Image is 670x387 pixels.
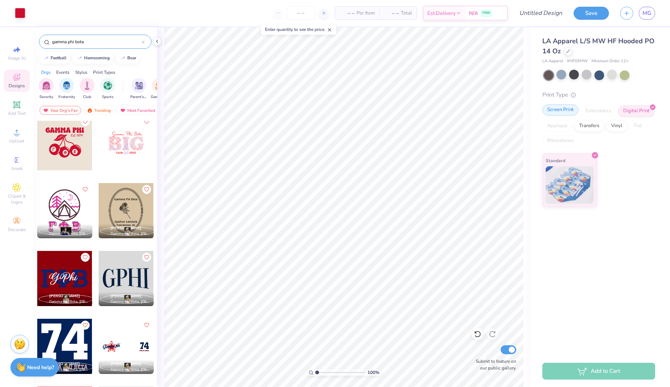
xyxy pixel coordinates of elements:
button: filter button [130,78,147,100]
div: Rhinestones [542,135,578,147]
span: 100 % [367,369,379,376]
span: Per Item [357,9,375,17]
span: Clipart & logos [4,193,30,205]
span: Gamma Phi Beta, [GEOGRAPHIC_DATA][US_STATE] [49,299,89,305]
span: [PERSON_NAME] [49,226,80,231]
div: Embroidery [581,106,616,117]
span: Designs [9,83,25,89]
span: Est. Delivery [427,9,456,17]
span: LA Apparel L/S MW HF Hooded PO 14 Oz [542,37,654,56]
button: homecoming [73,53,113,64]
span: # HF09MW [567,58,588,64]
label: Submit to feature on our public gallery. [472,358,516,371]
span: MG [642,9,651,18]
button: Save [574,7,609,20]
span: Decorate [8,227,26,233]
span: [PERSON_NAME] [49,293,80,299]
div: Styles [75,69,87,76]
div: filter for Game Day [151,78,168,100]
span: Club [83,94,91,100]
button: Like [142,321,151,330]
img: trend_line.gif [120,56,126,60]
input: Try "Alpha" [51,38,142,45]
button: filter button [39,78,54,100]
div: Applique [542,120,572,132]
img: trend_line.gif [43,56,49,60]
span: Image AI [8,55,26,61]
button: Like [142,253,151,262]
div: Trending [83,106,114,115]
div: filter for Sports [100,78,115,100]
span: [PERSON_NAME] [111,226,141,231]
div: football [51,56,67,60]
span: Add Text [8,110,26,116]
img: most_fav.gif [43,108,49,113]
span: Upload [9,138,24,144]
div: Digital Print [618,106,654,117]
span: Gamma Phi Beta, [GEOGRAPHIC_DATA][US_STATE] [49,231,89,237]
img: Club Image [83,81,91,90]
span: Gamma Phi Beta, [GEOGRAPHIC_DATA][US_STATE] [111,299,151,305]
img: Parent's Weekend Image [135,81,143,90]
span: LA Apparel [542,58,563,64]
span: [PERSON_NAME] [49,361,80,366]
div: filter for Fraternity [58,78,75,100]
img: trend_line.gif [77,56,83,60]
button: Like [81,117,90,126]
strong: Need help? [27,364,54,371]
span: Fraternity [58,94,75,100]
button: Like [81,253,90,262]
span: – – [384,9,399,17]
button: Like [81,185,90,194]
a: MG [639,7,655,20]
div: Most Favorited [117,106,159,115]
div: filter for Sorority [39,78,54,100]
button: filter button [100,78,115,100]
button: bear [116,53,140,64]
span: Sports [102,94,114,100]
span: Standard [546,157,565,164]
span: Minimum Order: 12 + [591,58,629,64]
span: [PERSON_NAME] [111,293,141,299]
span: N/A [469,9,478,17]
img: Standard [546,166,594,204]
div: Print Types [93,69,115,76]
div: filter for Parent's Weekend [130,78,147,100]
button: Like [81,321,90,330]
div: Print Type [542,91,655,99]
div: filter for Club [80,78,95,100]
span: Total [401,9,412,17]
span: Greek [11,166,23,172]
span: Gamma Phi Beta, [GEOGRAPHIC_DATA][US_STATE] [111,231,151,237]
button: filter button [80,78,95,100]
span: Sorority [39,94,53,100]
img: trending.gif [87,108,93,113]
div: Transfers [574,120,604,132]
img: most_fav.gif [120,108,126,113]
div: Orgs [41,69,51,76]
input: – – [286,6,315,20]
button: filter button [151,78,168,100]
button: football [39,53,70,64]
div: bear [127,56,136,60]
img: Sports Image [103,81,112,90]
img: Sorority Image [42,81,51,90]
div: Foil [629,120,647,132]
div: Screen Print [542,104,578,116]
span: – – [339,9,354,17]
span: FREE [482,10,490,16]
button: Like [142,117,151,126]
span: [PERSON_NAME] [111,361,141,366]
span: Game Day [151,94,168,100]
button: filter button [58,78,75,100]
img: Game Day Image [155,81,164,90]
span: Parent's Weekend [130,94,147,100]
span: Gamma Phi Beta, [GEOGRAPHIC_DATA][US_STATE] [49,367,89,372]
img: Fraternity Image [63,81,71,90]
div: Events [56,69,70,76]
button: Like [142,185,151,194]
div: Vinyl [606,120,627,132]
div: homecoming [84,56,110,60]
div: Enter quantity to see the price. [261,24,336,35]
div: Your Org's Fav [39,106,81,115]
